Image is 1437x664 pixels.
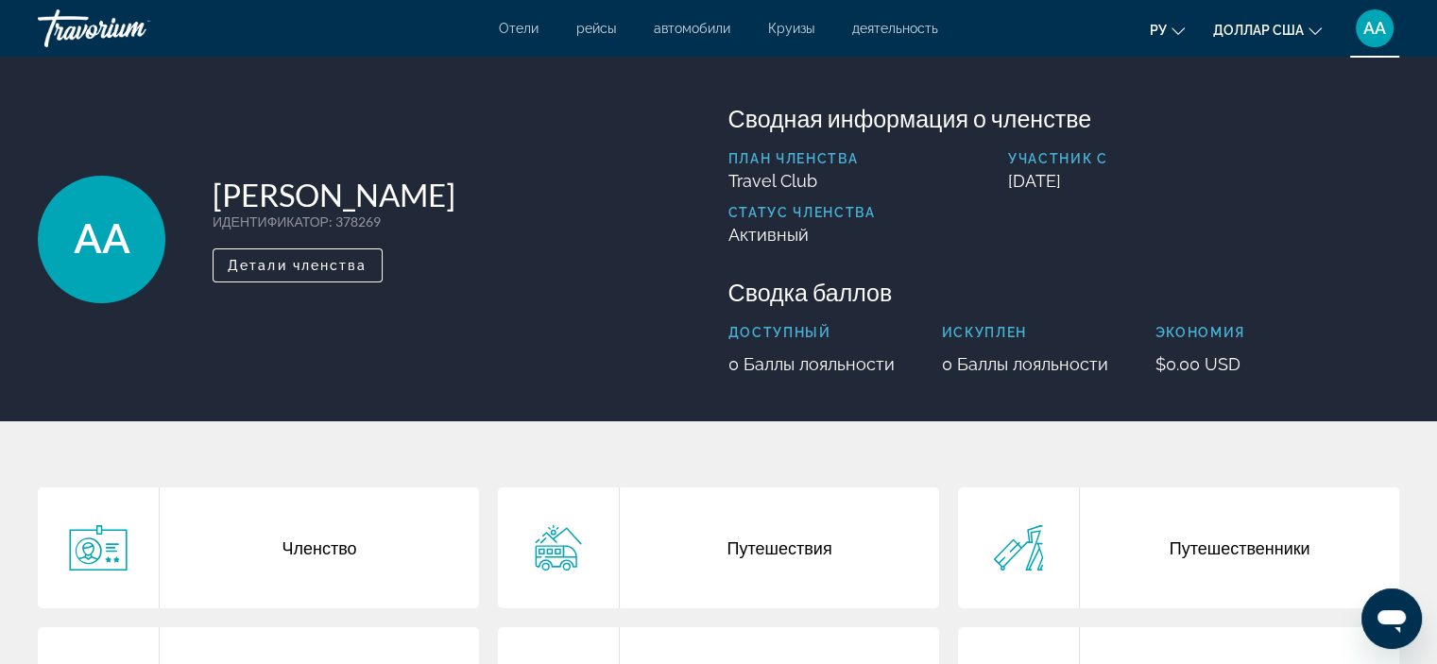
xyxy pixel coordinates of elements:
[74,214,130,264] span: AA
[576,21,616,36] a: рейсы
[958,487,1399,608] a: Путешественники
[942,325,1108,340] p: искуплен
[728,325,895,340] p: Доступный
[942,354,1108,374] p: 0 Баллы лояльности
[1150,16,1185,43] button: Изменить язык
[728,354,895,374] p: 0 Баллы лояльности
[213,213,455,230] p: : 378269
[1155,354,1245,374] p: $0.00 USD
[654,21,730,36] a: автомобили
[768,21,814,36] a: Круизы
[728,278,1400,306] h3: Сводка баллов
[1213,23,1304,38] font: доллар США
[160,487,479,608] div: Членство
[1008,151,1399,166] p: Участник с
[728,171,876,191] p: Travel Club
[1080,487,1399,608] div: Путешественники
[228,258,368,273] span: Детали членства
[1150,23,1167,38] font: ру
[38,4,227,53] a: Травориум
[620,487,939,608] div: Путешествия
[38,487,479,608] a: Членство
[728,151,876,166] p: План членства
[1213,16,1322,43] button: Изменить валюту
[213,252,383,273] a: Детали членства
[1008,171,1399,191] p: [DATE]
[213,248,383,282] button: Детали членства
[498,487,939,608] a: Путешествия
[728,104,1400,132] h3: Сводная информация о членстве
[1363,18,1386,38] font: АА
[213,176,455,213] h1: [PERSON_NAME]
[499,21,539,36] a: Отели
[728,225,876,245] p: Активный
[1361,588,1422,649] iframe: Кнопка запуска окна обмена сообщениями
[213,213,329,230] span: ИДЕНТИФИКАТОР
[728,205,876,220] p: Статус членства
[1350,9,1399,48] button: Меню пользователя
[1155,325,1245,340] p: Экономия
[852,21,938,36] a: деятельность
